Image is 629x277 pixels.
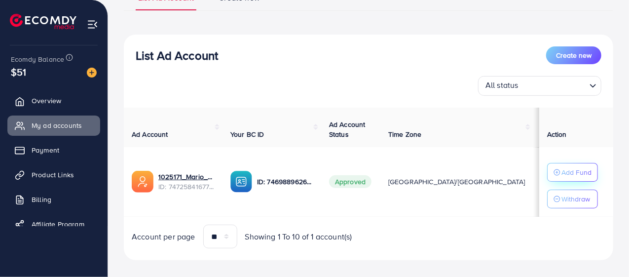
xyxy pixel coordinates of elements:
[587,233,622,270] iframe: Chat
[32,145,59,155] span: Payment
[132,231,195,242] span: Account per page
[547,163,598,182] button: Add Fund
[230,129,264,139] span: Your BC ID
[87,19,98,30] img: menu
[230,171,252,193] img: ic-ba-acc.ded83a64.svg
[158,182,215,192] span: ID: 7472584167742537745
[483,78,520,93] span: All status
[7,165,100,185] a: Product Links
[32,195,51,204] span: Billing
[257,176,313,188] p: ID: 7469889626183073808
[329,119,366,139] span: Ad Account Status
[32,120,82,130] span: My ad accounts
[547,190,598,208] button: Withdraw
[388,177,525,187] span: [GEOGRAPHIC_DATA]/[GEOGRAPHIC_DATA]
[7,190,100,209] a: Billing
[245,231,352,242] span: Showing 1 To 10 of 1 account(s)
[158,172,215,182] a: 1025171_Mario_AFtechnologies_1739846587682
[329,175,371,188] span: Approved
[7,140,100,160] a: Payment
[10,14,76,29] img: logo
[32,219,84,229] span: Affiliate Program
[11,65,26,79] span: $51
[136,48,218,63] h3: List Ad Account
[132,171,153,193] img: ic-ads-acc.e4c84228.svg
[546,46,601,64] button: Create new
[7,214,100,234] a: Affiliate Program
[556,50,592,60] span: Create new
[478,76,601,96] div: Search for option
[547,129,567,139] span: Action
[87,68,97,78] img: image
[132,129,168,139] span: Ad Account
[7,91,100,111] a: Overview
[388,129,421,139] span: Time Zone
[158,172,215,192] div: <span class='underline'>1025171_Mario_AFtechnologies_1739846587682</span></br>7472584167742537745
[32,96,61,106] span: Overview
[32,170,74,180] span: Product Links
[11,54,64,64] span: Ecomdy Balance
[521,78,586,93] input: Search for option
[561,166,592,178] p: Add Fund
[7,116,100,135] a: My ad accounts
[561,193,590,205] p: Withdraw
